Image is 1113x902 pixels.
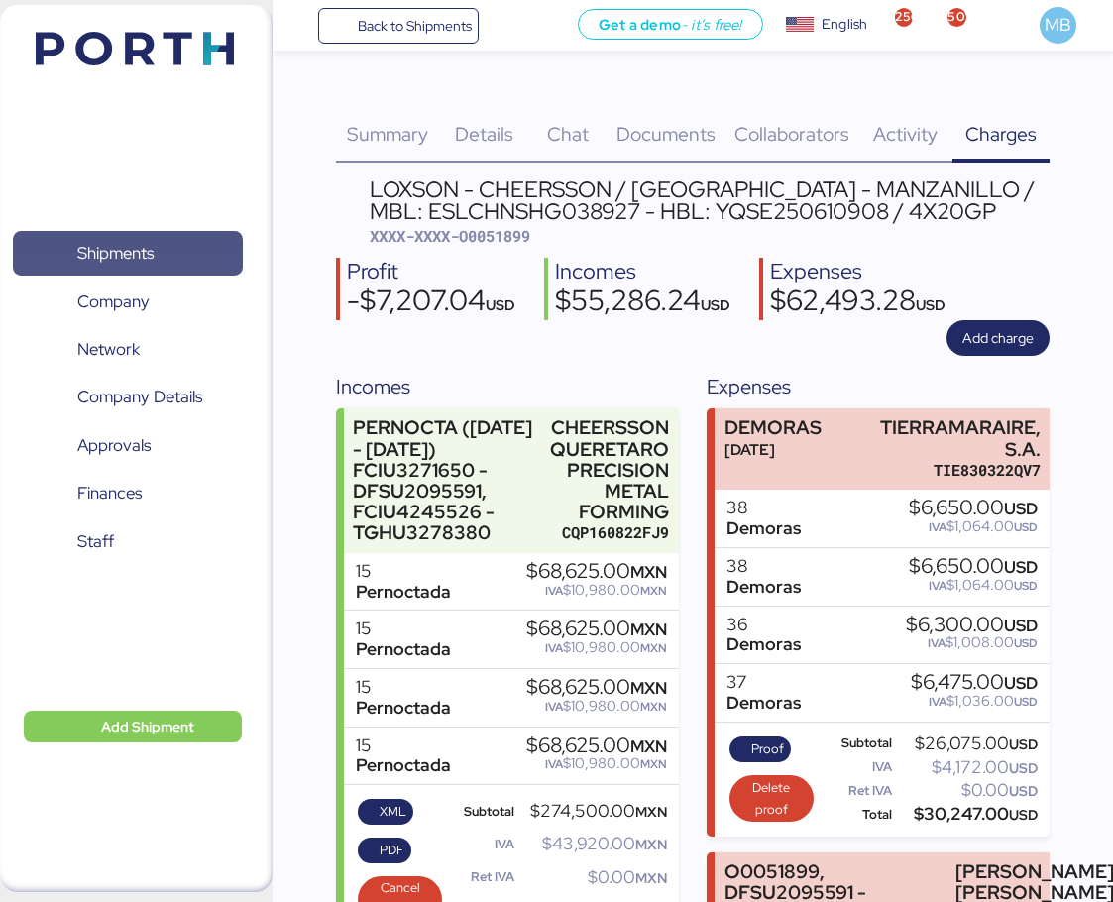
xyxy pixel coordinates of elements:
[724,417,822,438] div: DEMORAS
[13,279,243,324] a: Company
[1014,578,1038,594] span: USD
[726,518,801,539] div: Demoras
[635,869,667,887] span: MXN
[518,804,667,819] div: $274,500.00
[455,121,513,147] span: Details
[101,715,194,738] span: Add Shipment
[545,640,563,656] span: IVA
[550,522,669,543] div: CQP160822FJ9
[630,735,667,757] span: MXN
[358,799,413,825] button: XML
[545,583,563,599] span: IVA
[24,711,242,742] button: Add Shipment
[640,640,667,656] span: MXN
[928,635,946,651] span: IVA
[873,121,938,147] span: Activity
[518,837,667,851] div: $43,920.00
[1004,498,1038,519] span: USD
[896,736,1038,751] div: $26,075.00
[356,582,451,603] div: Pernoctada
[356,639,451,660] div: Pernoctada
[906,615,1038,636] div: $6,300.00
[734,121,849,147] span: Collaborators
[824,808,892,822] div: Total
[822,14,867,35] div: English
[726,693,801,714] div: Demoras
[13,519,243,565] a: Staff
[929,694,946,710] span: IVA
[13,375,243,420] a: Company Details
[751,738,784,760] span: Proof
[356,698,451,719] div: Pernoctada
[962,326,1034,350] span: Add charge
[358,14,472,38] span: Back to Shipments
[526,756,667,771] div: $10,980.00
[911,672,1038,694] div: $6,475.00
[724,439,822,460] div: [DATE]
[909,498,1038,519] div: $6,650.00
[726,498,801,518] div: 38
[729,736,791,762] button: Proof
[370,178,1050,223] div: LOXSON - CHEERSSON / [GEOGRAPHIC_DATA] - MANZANILLO / MBL: ESLCHNSHG038927 - HBL: YQSE250610908 /...
[336,372,679,401] div: Incomes
[896,783,1038,798] div: $0.00
[347,286,515,320] div: -$7,207.04
[518,870,667,885] div: $0.00
[630,619,667,640] span: MXN
[1045,12,1071,38] span: MB
[547,121,589,147] span: Chat
[824,784,892,798] div: Ret IVA
[965,121,1037,147] span: Charges
[909,578,1038,593] div: $1,064.00
[1004,615,1038,636] span: USD
[929,519,946,535] span: IVA
[555,258,730,286] div: Incomes
[735,777,807,821] span: Delete proof
[770,258,946,286] div: Expenses
[701,295,730,314] span: USD
[356,735,451,756] div: 15
[356,561,451,582] div: 15
[640,583,667,599] span: MXN
[77,527,114,556] span: Staff
[1004,672,1038,694] span: USD
[909,519,1038,534] div: $1,064.00
[726,634,801,655] div: Demoras
[526,561,667,583] div: $68,625.00
[77,383,202,411] span: Company Details
[911,694,1038,709] div: $1,036.00
[1009,735,1038,753] span: USD
[77,287,150,316] span: Company
[356,677,451,698] div: 15
[353,417,540,543] div: PERNOCTA ([DATE] - [DATE]) FCIU3271650 - DFSU2095591, FCIU4245526 - TGHU3278380
[77,431,151,460] span: Approvals
[526,640,667,655] div: $10,980.00
[347,121,428,147] span: Summary
[726,556,801,577] div: 38
[707,372,1050,401] div: Expenses
[946,320,1050,356] button: Add charge
[1014,635,1038,651] span: USD
[347,258,515,286] div: Profit
[1009,759,1038,777] span: USD
[77,335,140,364] span: Network
[1014,694,1038,710] span: USD
[916,295,946,314] span: USD
[851,417,1041,459] div: TIERRAMARAIRE, S.A.
[370,226,530,246] span: XXXX-XXXX-O0051899
[486,295,515,314] span: USD
[13,423,243,469] a: Approvals
[635,803,667,821] span: MXN
[906,635,1038,650] div: $1,008.00
[545,699,563,715] span: IVA
[824,736,892,750] div: Subtotal
[526,677,667,699] div: $68,625.00
[824,760,892,774] div: IVA
[526,619,667,640] div: $68,625.00
[640,756,667,772] span: MXN
[380,801,406,823] span: XML
[358,838,411,863] button: PDF
[851,460,1041,481] div: TIE830322QV7
[13,327,243,373] a: Network
[616,121,716,147] span: Documents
